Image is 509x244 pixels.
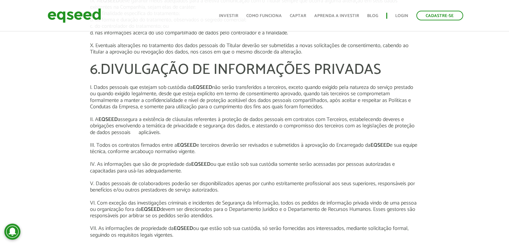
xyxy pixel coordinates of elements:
strong: EQSEED [177,141,196,150]
a: Captar [290,14,306,18]
p: I. Dados pessoais que estejam sob custódia da não serão transferidos a terceiros, exceto quando e... [90,84,419,110]
strong: EQSEED [141,205,160,214]
a: Aprenda a investir [314,14,359,18]
a: Blog [367,14,378,18]
a: Investir [219,14,238,18]
strong: EQSEED [98,115,118,124]
strong: EQSEED [191,160,210,169]
p: IV. As informações que são de propriedade da ou que estão sob sua custódia somente serão acessada... [90,161,419,174]
strong: EQSEED [370,141,390,150]
p: V. Dados pessoais de colaboradores poderão ser disponibilizados apenas por cunho estritamente pro... [90,180,419,193]
p: X. Eventuais alterações no tratamento dos dados pessoais do Titular deverão ser submetidas a nova... [90,42,419,55]
strong: EQSEED [174,224,193,233]
p: II. A assegura a existência de cláusulas referentes à proteção de dados pessoais em contratos com... [90,116,419,136]
p: VI. Com exceção das investigações criminais e incidentes de Segurança da Informação, todos os ped... [90,200,419,219]
a: Cadastre-se [416,11,463,20]
a: Login [395,14,408,18]
img: EqSeed [48,7,101,24]
h2: 6.DIVULGAÇÃO DE INFORMAÇÕES PRIVADAS [90,62,419,78]
p: VII. As informações de propriedade da ou que estão sob sua custódia, só serão fornecidas aos inte... [90,225,419,238]
strong: EQSEED [193,83,212,92]
p: III. Todos os contratos firmados entre a e terceiros deverão ser revisados e submetidos à aprovaç... [90,142,419,155]
p: d. nas informações acerca do uso compartilhado de dados pelo controlador e a finalidade. [90,30,419,36]
a: Como funciona [246,14,282,18]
